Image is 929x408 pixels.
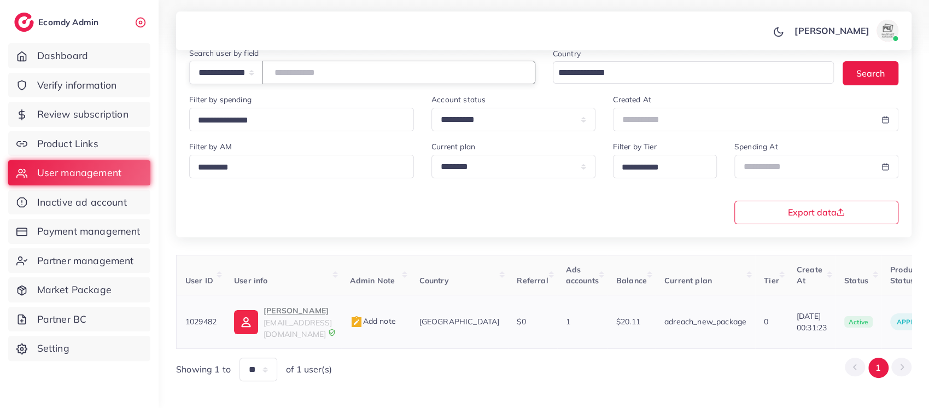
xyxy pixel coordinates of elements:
a: Dashboard [8,43,150,68]
span: User management [37,166,121,180]
span: Market Package [37,283,112,297]
img: logo [14,13,34,32]
span: Create At [797,265,822,285]
span: [DATE] 00:31:23 [797,311,827,333]
span: Showing 1 to [176,363,231,376]
span: Partner BC [37,312,87,327]
a: [PERSON_NAME][EMAIL_ADDRESS][DOMAIN_NAME] [234,304,332,340]
span: Inactive ad account [37,195,127,209]
input: Search for option [194,112,400,129]
span: 1 [566,317,570,327]
span: 1029482 [185,317,217,327]
label: Created At [613,94,651,105]
label: Filter by Tier [613,141,656,152]
span: Review subscription [37,107,128,121]
a: Verify information [8,73,150,98]
span: Status [844,276,868,285]
label: Filter by spending [189,94,252,105]
a: Product Links [8,131,150,156]
span: Product Status [890,265,919,285]
span: Product Links [37,137,98,151]
button: Go to page 1 [868,358,889,378]
span: active [844,316,873,328]
a: Review subscription [8,102,150,127]
span: Export data [787,208,845,217]
a: Partner management [8,248,150,273]
div: Search for option [189,108,414,131]
span: Referral [517,276,548,285]
a: User management [8,160,150,185]
input: Search for option [618,159,703,176]
p: [PERSON_NAME] [264,304,332,317]
h2: Ecomdy Admin [38,17,101,27]
input: Search for option [194,159,400,176]
span: Current plan [664,276,712,285]
span: User ID [185,276,213,285]
span: Partner management [37,254,134,268]
label: Current plan [431,141,475,152]
img: avatar [877,20,898,42]
span: Balance [616,276,647,285]
a: logoEcomdy Admin [14,13,101,32]
button: Search [843,61,898,85]
span: adreach_new_package [664,317,746,327]
button: Export data [734,201,898,224]
a: Market Package [8,277,150,302]
label: Spending At [734,141,778,152]
span: Dashboard [37,49,88,63]
span: Payment management [37,224,141,238]
ul: Pagination [845,358,912,378]
span: [EMAIL_ADDRESS][DOMAIN_NAME] [264,318,332,339]
span: Admin Note [350,276,395,285]
a: Payment management [8,219,150,244]
span: $0 [517,317,525,327]
span: Add note [350,316,396,326]
img: 9CAL8B2pu8EFxCJHYAAAAldEVYdGRhdGU6Y3JlYXRlADIwMjItMTItMDlUMDQ6NTg6MzkrMDA6MDBXSlgLAAAAJXRFWHRkYXR... [328,329,336,336]
a: Inactive ad account [8,190,150,215]
span: of 1 user(s) [286,363,332,376]
a: [PERSON_NAME]avatar [788,20,903,42]
img: admin_note.cdd0b510.svg [350,316,363,329]
p: [PERSON_NAME] [794,24,869,37]
span: Tier [764,276,779,285]
a: Setting [8,336,150,361]
span: Setting [37,341,69,355]
img: ic-user-info.36bf1079.svg [234,310,258,334]
span: Verify information [37,78,117,92]
div: Search for option [189,155,414,178]
a: Partner BC [8,307,150,332]
div: Search for option [553,61,834,84]
span: Ads accounts [566,265,599,285]
span: $20.11 [616,317,640,327]
span: [GEOGRAPHIC_DATA] [419,317,500,327]
span: Country [419,276,449,285]
input: Search for option [554,65,820,81]
div: Search for option [613,155,717,178]
label: Account status [431,94,486,105]
span: User info [234,276,267,285]
label: Filter by AM [189,141,232,152]
span: 0 [764,317,768,327]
